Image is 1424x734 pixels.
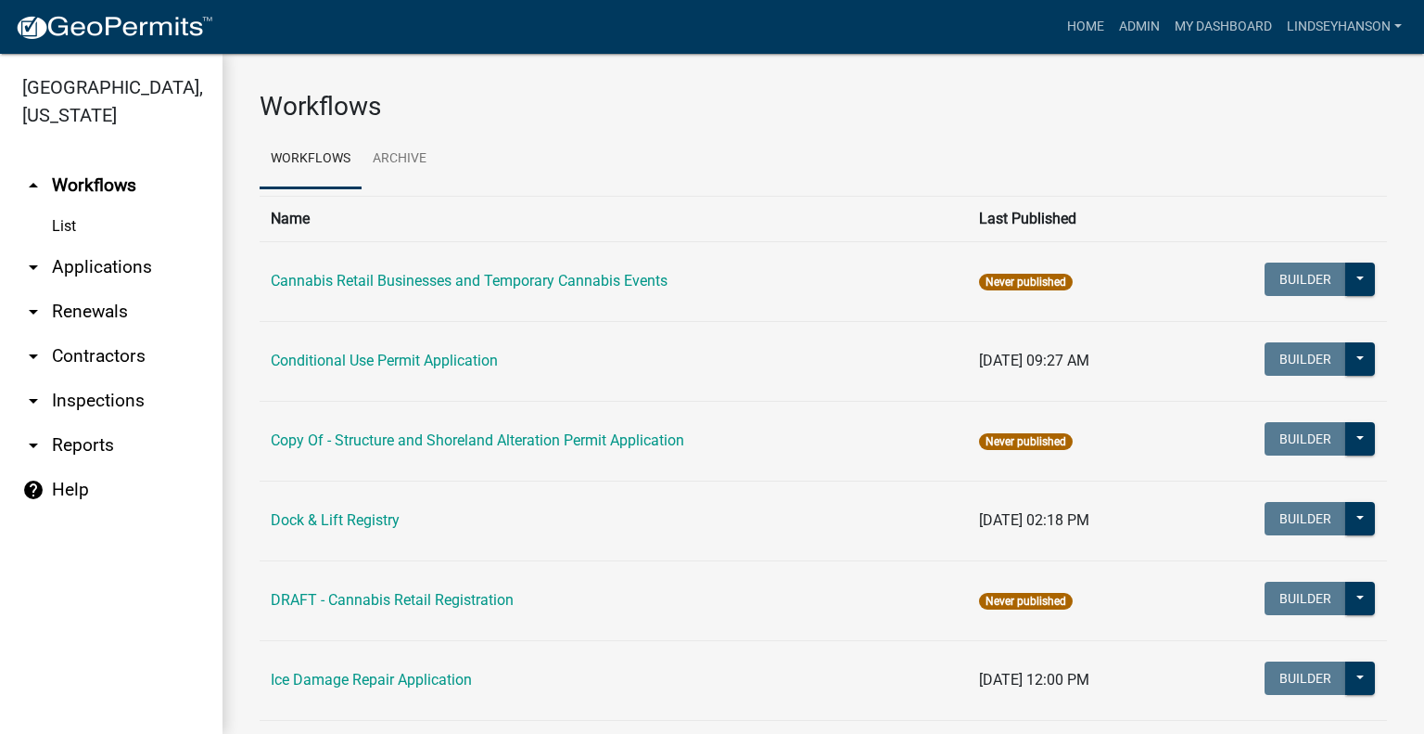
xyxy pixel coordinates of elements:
[22,434,44,457] i: arrow_drop_down
[22,345,44,367] i: arrow_drop_down
[260,196,968,241] th: Name
[271,431,684,449] a: Copy Of - Structure and Shoreland Alteration Permit Application
[1279,9,1409,45] a: Lindseyhanson
[1265,582,1346,615] button: Builder
[979,511,1089,529] span: [DATE] 02:18 PM
[260,91,1387,122] h3: Workflows
[260,130,362,189] a: Workflows
[271,352,498,369] a: Conditional Use Permit Application
[271,511,400,529] a: Dock & Lift Registry
[1265,662,1346,695] button: Builder
[271,272,667,290] a: Cannabis Retail Businesses and Temporary Cannabis Events
[1060,9,1112,45] a: Home
[1112,9,1167,45] a: Admin
[1167,9,1279,45] a: My Dashboard
[979,671,1089,689] span: [DATE] 12:00 PM
[271,671,472,689] a: Ice Damage Repair Application
[1265,502,1346,535] button: Builder
[979,352,1089,369] span: [DATE] 09:27 AM
[1265,263,1346,296] button: Builder
[362,130,438,189] a: Archive
[979,433,1073,450] span: Never published
[979,593,1073,610] span: Never published
[22,256,44,278] i: arrow_drop_down
[22,390,44,412] i: arrow_drop_down
[22,301,44,323] i: arrow_drop_down
[1265,422,1346,456] button: Builder
[22,479,44,501] i: help
[968,196,1176,241] th: Last Published
[22,174,44,197] i: arrow_drop_up
[1265,342,1346,376] button: Builder
[979,274,1073,290] span: Never published
[271,591,514,609] a: DRAFT - Cannabis Retail Registration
